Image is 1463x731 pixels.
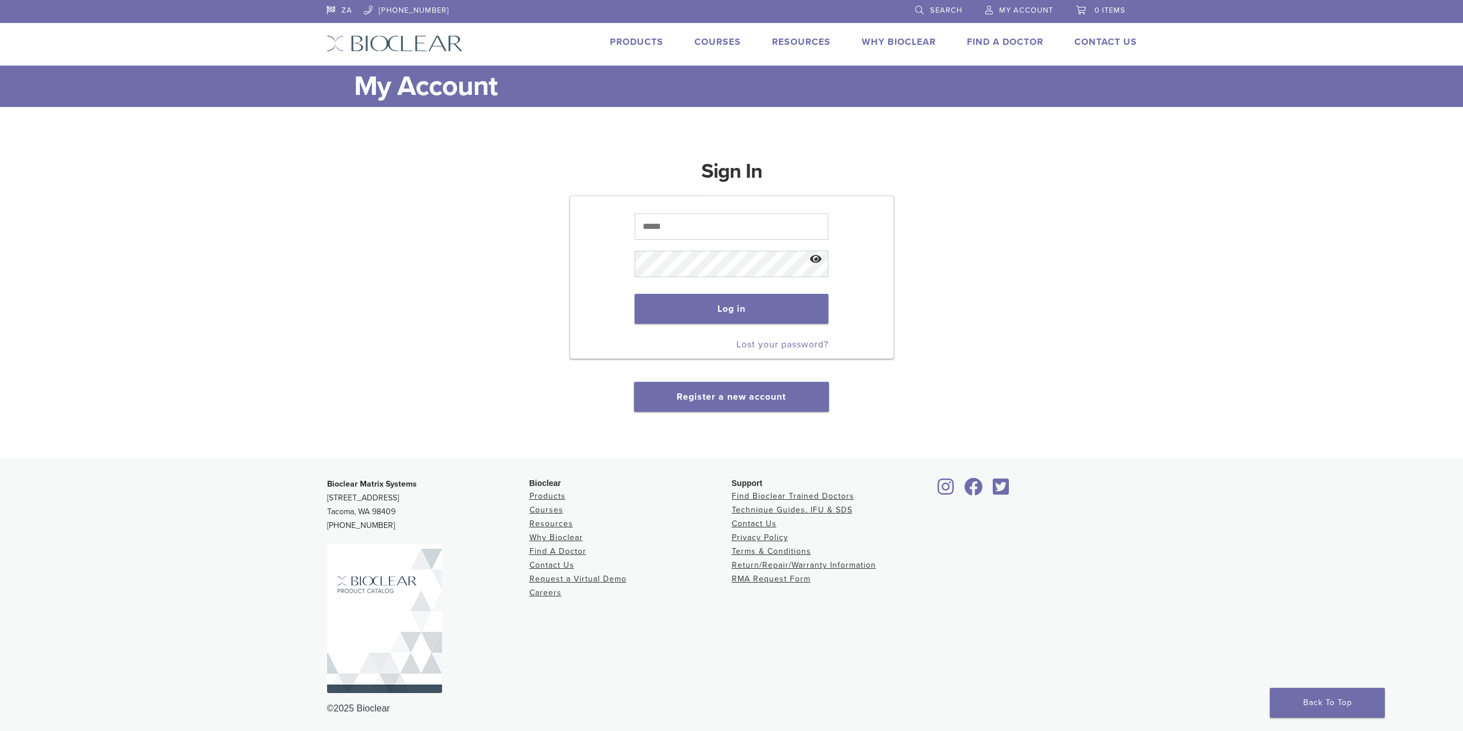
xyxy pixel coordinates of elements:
[634,382,828,412] button: Register a new account
[529,479,561,488] span: Bioclear
[327,544,442,693] img: Bioclear
[677,391,786,403] a: Register a new account
[732,491,854,501] a: Find Bioclear Trained Doctors
[732,560,876,570] a: Return/Repair/Warranty Information
[934,485,958,496] a: Bioclear
[529,574,627,584] a: Request a Virtual Demo
[961,485,987,496] a: Bioclear
[1074,36,1137,48] a: Contact Us
[930,6,962,15] span: Search
[967,36,1043,48] a: Find A Doctor
[529,519,573,529] a: Resources
[772,36,831,48] a: Resources
[732,519,777,529] a: Contact Us
[732,574,811,584] a: RMA Request Form
[354,66,1137,107] h1: My Account
[635,294,828,324] button: Log in
[610,36,663,48] a: Products
[732,533,788,542] a: Privacy Policy
[732,546,811,556] a: Terms & Conditions
[327,702,1136,715] div: ©2025 Bioclear
[327,479,417,489] strong: Bioclear Matrix Systems
[701,158,762,194] h1: Sign In
[862,36,936,48] a: Why Bioclear
[529,533,583,542] a: Why Bioclear
[1095,6,1126,15] span: 0 items
[529,588,562,598] a: Careers
[989,485,1013,496] a: Bioclear
[999,6,1053,15] span: My Account
[694,36,741,48] a: Courses
[732,479,763,488] span: Support
[529,546,586,556] a: Find A Doctor
[736,339,828,350] a: Lost your password?
[732,505,853,515] a: Technique Guides, IFU & SDS
[529,505,563,515] a: Courses
[1270,688,1385,718] a: Back To Top
[327,477,529,533] p: [STREET_ADDRESS] Tacoma, WA 98409 [PHONE_NUMBER]
[327,35,463,52] img: Bioclear
[804,245,828,274] button: Show password
[529,560,574,570] a: Contact Us
[529,491,566,501] a: Products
